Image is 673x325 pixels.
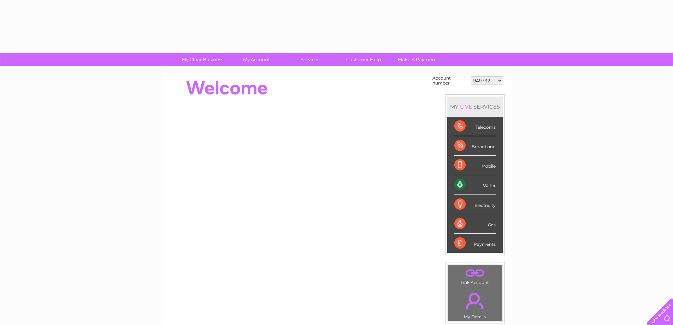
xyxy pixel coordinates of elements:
[450,267,500,279] a: .
[173,53,232,66] a: My Clear Business
[459,103,473,110] div: LIVE
[335,53,393,66] a: Customer Help
[454,195,496,214] div: Electricity
[227,53,285,66] a: My Account
[448,287,502,321] td: My Details
[431,74,469,87] td: Account number
[454,214,496,234] div: Gas
[447,97,503,117] div: MY SERVICES
[454,156,496,175] div: Mobile
[388,53,447,66] a: Make A Payment
[454,136,496,156] div: Broadband
[454,117,496,136] div: Telecoms
[448,265,502,287] td: Link Account
[281,53,339,66] a: Services
[454,234,496,253] div: Payments
[450,289,500,313] a: .
[454,175,496,195] div: Water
